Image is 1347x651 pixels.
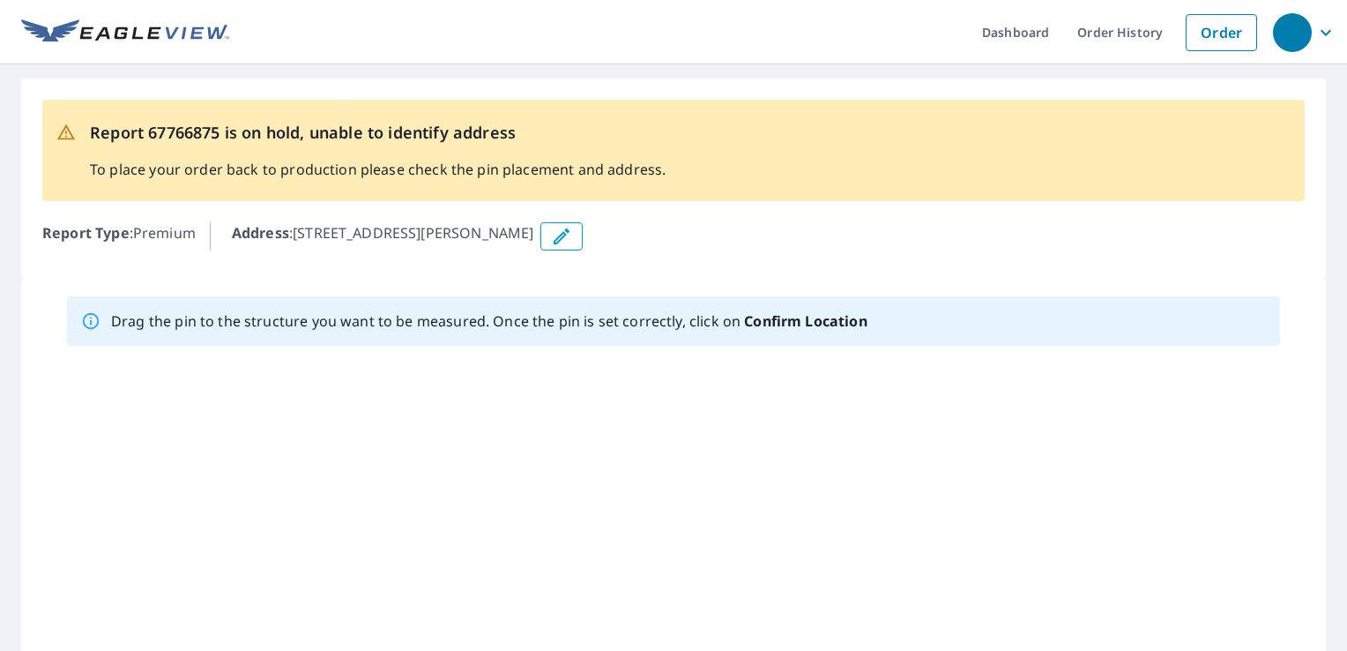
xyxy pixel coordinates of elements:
[21,19,229,46] img: EV Logo
[232,223,289,243] b: Address
[90,121,666,145] p: Report 67766875 is on hold, unable to identify address
[1186,14,1257,51] a: Order
[744,311,867,331] b: Confirm Location
[111,311,867,332] p: Drag the pin to the structure you want to be measured. Once the pin is set correctly, click on
[42,223,130,243] b: Report Type
[42,222,196,251] p: : Premium
[90,159,666,180] p: To place your order back to production please check the pin placement and address.
[232,222,534,251] p: : [STREET_ADDRESS][PERSON_NAME]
